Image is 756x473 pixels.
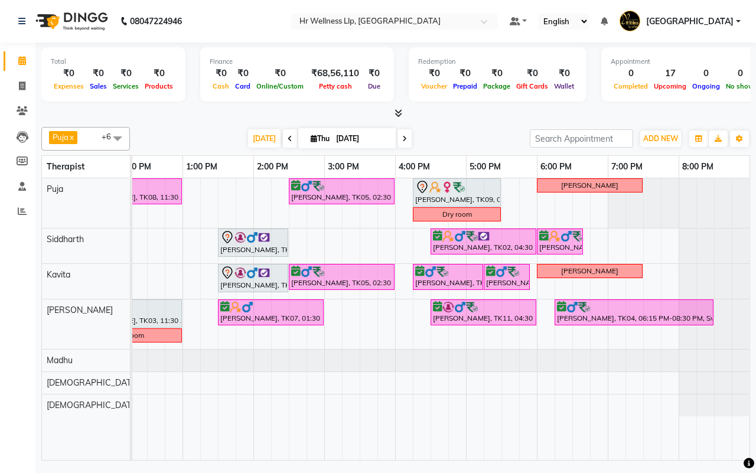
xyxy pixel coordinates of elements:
[248,129,281,148] span: [DATE]
[679,158,716,175] a: 8:00 PM
[513,82,551,90] span: Gift Cards
[47,269,70,280] span: Kavita
[47,355,73,366] span: Madhu
[30,5,111,38] img: logo
[611,82,651,90] span: Completed
[142,82,176,90] span: Products
[646,15,734,28] span: [GEOGRAPHIC_DATA]
[307,67,364,80] div: ₹68,56,110
[530,129,633,148] input: Search Appointment
[432,230,535,253] div: [PERSON_NAME], TK02, 04:30 PM-06:00 PM, Massage 90 Min
[689,67,723,80] div: 0
[112,158,154,175] a: 12:00 PM
[442,209,472,220] div: Dry room
[480,82,513,90] span: Package
[51,67,87,80] div: ₹0
[608,158,646,175] a: 7:00 PM
[253,82,307,90] span: Online/Custom
[513,67,551,80] div: ₹0
[51,82,87,90] span: Expenses
[87,67,110,80] div: ₹0
[611,67,651,80] div: 0
[253,67,307,80] div: ₹0
[640,131,681,147] button: ADD NEW
[689,82,723,90] span: Ongoing
[333,130,392,148] input: 2025-09-04
[450,82,480,90] span: Prepaid
[290,266,393,288] div: [PERSON_NAME], TK05, 02:30 PM-04:00 PM, Swedish Massage 60 Min
[414,180,500,205] div: [PERSON_NAME], TK09, 04:15 PM-05:30 PM, Comforting Clove Balm Massage 60 Min
[51,57,176,67] div: Total
[232,67,253,80] div: ₹0
[47,161,84,172] span: Therapist
[254,158,291,175] a: 2:00 PM
[551,82,577,90] span: Wallet
[47,400,168,410] span: [DEMOGRAPHIC_DATA] waitlist
[365,82,383,90] span: Due
[69,132,74,142] a: x
[142,67,176,80] div: ₹0
[316,82,355,90] span: Petty cash
[643,134,678,143] span: ADD NEW
[183,158,220,175] a: 1:00 PM
[467,158,504,175] a: 5:00 PM
[538,230,582,253] div: [PERSON_NAME], TK02, 06:00 PM-06:40 PM, 10 mins complimentary Service
[651,82,689,90] span: Upcoming
[47,184,63,194] span: Puja
[47,377,168,388] span: [DEMOGRAPHIC_DATA] waitlist
[308,134,333,143] span: Thu
[561,180,618,191] div: [PERSON_NAME]
[418,57,577,67] div: Redemption
[396,158,433,175] a: 4:00 PM
[232,82,253,90] span: Card
[414,266,482,288] div: [PERSON_NAME], TK10, 04:15 PM-05:15 PM, Swedish Massage with Wintergreen, Bayleaf & Clove 60 Min
[561,266,618,276] div: [PERSON_NAME]
[102,132,120,141] span: +6
[130,5,182,38] b: 08047224946
[210,82,232,90] span: Cash
[480,67,513,80] div: ₹0
[651,67,689,80] div: 17
[290,180,393,203] div: [PERSON_NAME], TK05, 02:30 PM-04:00 PM, Swedish Massage 60 Min
[210,67,232,80] div: ₹0
[219,301,322,324] div: [PERSON_NAME], TK07, 01:30 PM-03:00 PM, Massage 60 Min
[219,266,287,291] div: [PERSON_NAME], TK01, 01:30 PM-02:30 PM, Swedish Massage with Wintergreen, Bayleaf & Clove 60 Min
[53,132,69,142] span: Puja
[219,230,287,255] div: [PERSON_NAME], TK01, 01:30 PM-02:30 PM, Swedish Massage with Wintergreen, Bayleaf & Clove 60 Min
[87,82,110,90] span: Sales
[210,57,384,67] div: Finance
[110,82,142,90] span: Services
[418,67,450,80] div: ₹0
[47,234,84,244] span: Siddharth
[556,301,712,324] div: [PERSON_NAME], TK04, 06:15 PM-08:30 PM, Swedish Massage 90 Min
[47,305,113,315] span: [PERSON_NAME]
[450,67,480,80] div: ₹0
[537,158,575,175] a: 6:00 PM
[620,11,640,31] img: Koregaon Park
[364,67,384,80] div: ₹0
[432,301,535,324] div: [PERSON_NAME], TK11, 04:30 PM-06:00 PM, Massage 60 Min
[485,266,529,288] div: [PERSON_NAME], TK10, 05:15 PM-05:55 PM, 10 mins complimentary Service
[110,67,142,80] div: ₹0
[418,82,450,90] span: Voucher
[551,67,577,80] div: ₹0
[325,158,362,175] a: 3:00 PM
